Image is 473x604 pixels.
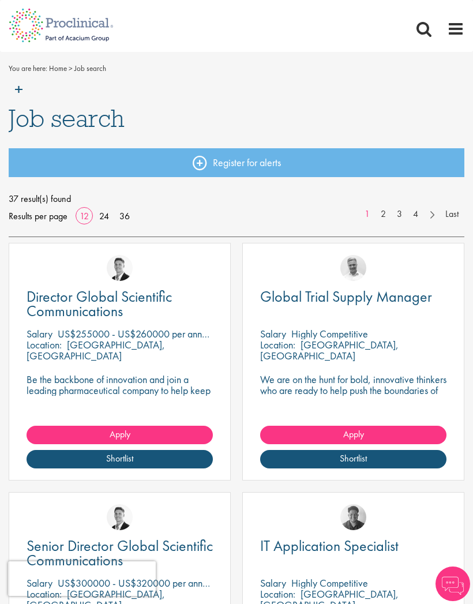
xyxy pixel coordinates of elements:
img: George Watson [107,255,133,281]
span: Salary [27,327,52,340]
a: 24 [95,210,113,222]
a: 2 [375,208,392,221]
p: Highly Competitive [291,327,368,340]
span: Apply [110,428,130,440]
p: Highly Competitive [291,576,368,590]
img: Sheridon Lloyd [340,504,366,530]
span: Location: [260,338,295,351]
a: 1 [359,208,376,221]
a: Register for alerts [9,148,464,177]
a: Director Global Scientific Communications [27,290,213,318]
p: We are on the hunt for bold, innovative thinkers who are ready to help push the boundaries of sci... [260,374,446,418]
p: Be the backbone of innovation and join a leading pharmaceutical company to help keep life-changin... [27,374,213,429]
span: Apply [343,428,364,440]
span: 37 result(s) found [9,190,464,208]
img: George Watson [107,504,133,530]
a: Global Trial Supply Manager [260,290,446,304]
img: Joshua Bye [340,255,366,281]
a: IT Application Specialist [260,539,446,553]
span: Director Global Scientific Communications [27,287,172,321]
a: Shortlist [27,450,213,468]
span: Job search [9,103,125,134]
a: Senior Director Global Scientific Communications [27,539,213,568]
img: Chatbot [436,567,470,601]
p: [GEOGRAPHIC_DATA], [GEOGRAPHIC_DATA] [260,338,399,362]
p: [GEOGRAPHIC_DATA], [GEOGRAPHIC_DATA] [27,338,165,362]
span: Salary [260,327,286,340]
a: Last [440,208,464,221]
p: US$255000 - US$260000 per annum + Highly Competitive Salary [58,327,328,340]
span: Senior Director Global Scientific Communications [27,536,213,570]
span: Location: [27,338,62,351]
span: Salary [260,576,286,590]
a: 12 [76,210,93,222]
span: Global Trial Supply Manager [260,287,432,306]
span: Location: [260,587,295,601]
a: 3 [391,208,408,221]
a: Apply [260,426,446,444]
a: 4 [407,208,424,221]
span: Results per page [9,208,67,225]
a: Apply [27,426,213,444]
p: US$300000 - US$320000 per annum + Highly Competitive Salary [58,576,329,590]
a: Shortlist [260,450,446,468]
span: IT Application Specialist [260,536,399,556]
a: 36 [115,210,134,222]
iframe: reCAPTCHA [8,561,156,596]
